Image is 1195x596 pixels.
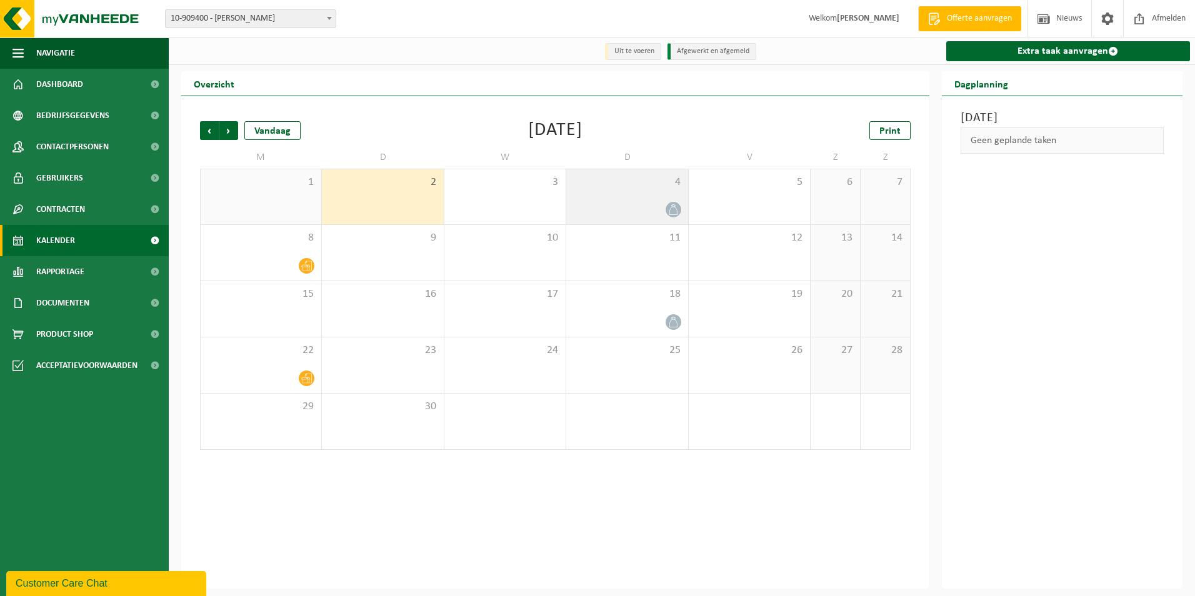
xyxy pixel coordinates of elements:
[444,146,566,169] td: W
[942,71,1021,96] h2: Dagplanning
[944,12,1015,25] span: Offerte aanvragen
[36,69,83,100] span: Dashboard
[961,109,1164,127] h3: [DATE]
[695,231,804,245] span: 12
[36,194,85,225] span: Contracten
[867,176,904,189] span: 7
[207,287,315,301] span: 15
[689,146,811,169] td: V
[572,231,681,245] span: 11
[200,146,322,169] td: M
[36,37,75,69] span: Navigatie
[811,146,861,169] td: Z
[528,121,582,140] div: [DATE]
[867,231,904,245] span: 14
[36,225,75,256] span: Kalender
[328,231,437,245] span: 9
[36,131,109,162] span: Contactpersonen
[451,176,559,189] span: 3
[328,287,437,301] span: 16
[36,256,84,287] span: Rapportage
[328,176,437,189] span: 2
[181,71,247,96] h2: Overzicht
[572,344,681,357] span: 25
[36,287,89,319] span: Documenten
[207,344,315,357] span: 22
[207,400,315,414] span: 29
[244,121,301,140] div: Vandaag
[817,231,854,245] span: 13
[200,121,219,140] span: Vorige
[605,43,661,60] li: Uit te voeren
[566,146,688,169] td: D
[328,344,437,357] span: 23
[219,121,238,140] span: Volgende
[166,10,336,27] span: 10-909400 - PIETERS RUDY - PITTEM
[322,146,444,169] td: D
[879,126,901,136] span: Print
[869,121,911,140] a: Print
[695,344,804,357] span: 26
[817,176,854,189] span: 6
[918,6,1021,31] a: Offerte aanvragen
[36,350,137,381] span: Acceptatievoorwaarden
[867,344,904,357] span: 28
[817,287,854,301] span: 20
[36,162,83,194] span: Gebruikers
[867,287,904,301] span: 21
[451,344,559,357] span: 24
[961,127,1164,154] div: Geen geplande taken
[946,41,1191,61] a: Extra taak aanvragen
[165,9,336,28] span: 10-909400 - PIETERS RUDY - PITTEM
[572,176,681,189] span: 4
[667,43,756,60] li: Afgewerkt en afgemeld
[6,569,209,596] iframe: chat widget
[207,231,315,245] span: 8
[451,287,559,301] span: 17
[572,287,681,301] span: 18
[837,14,899,23] strong: [PERSON_NAME]
[207,176,315,189] span: 1
[36,100,109,131] span: Bedrijfsgegevens
[451,231,559,245] span: 10
[695,287,804,301] span: 19
[817,344,854,357] span: 27
[695,176,804,189] span: 5
[328,400,437,414] span: 30
[861,146,911,169] td: Z
[36,319,93,350] span: Product Shop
